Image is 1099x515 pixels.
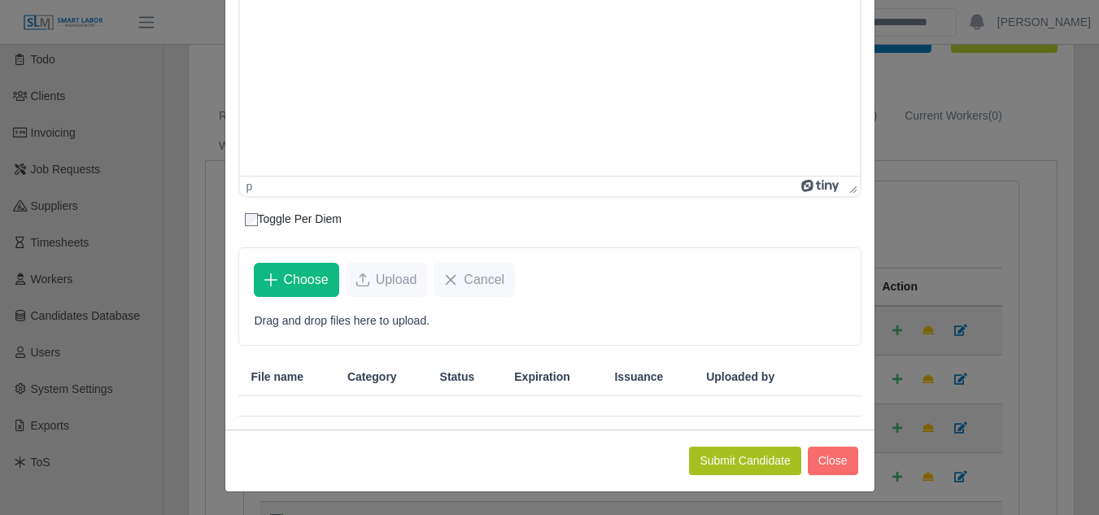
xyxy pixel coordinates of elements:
[346,263,428,297] button: Upload
[706,369,774,386] span: Uploaded by
[808,447,858,475] button: Close
[801,180,842,193] a: Powered by Tiny
[689,447,800,475] button: Submit Candidate
[376,270,417,290] span: Upload
[245,211,342,228] label: Toggle Per Diem
[514,369,569,386] span: Expiration
[347,369,397,386] span: Category
[843,177,860,196] div: Press the Up and Down arrow keys to resize the editor.
[251,369,304,386] span: File name
[254,263,339,297] button: Choose
[614,369,663,386] span: Issuance
[255,312,845,330] p: Drag and drop files here to upload.
[245,213,258,226] input: Toggle Per Diem
[434,263,515,297] button: Cancel
[464,270,504,290] span: Cancel
[284,270,329,290] span: Choose
[440,369,475,386] span: Status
